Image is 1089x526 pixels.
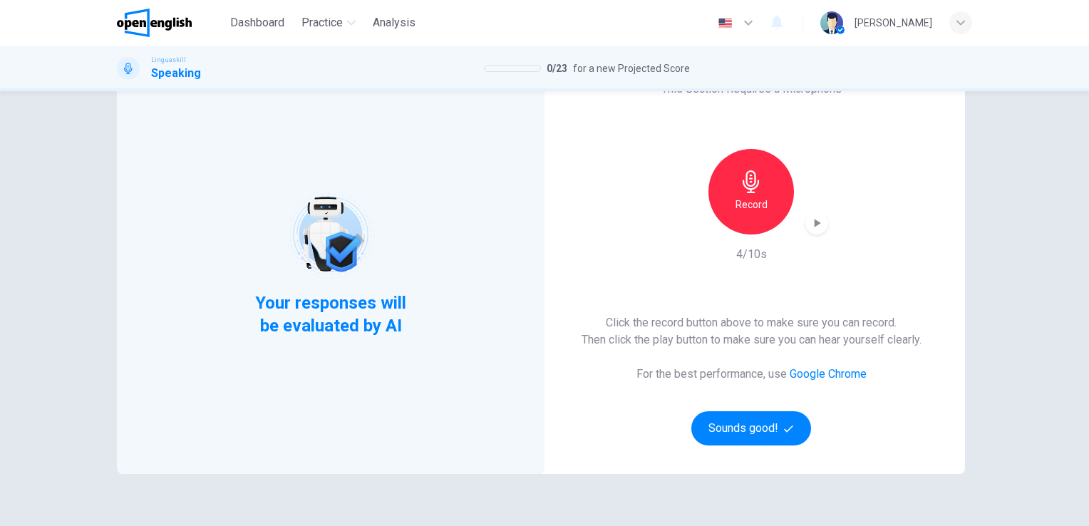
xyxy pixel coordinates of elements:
img: Profile picture [820,11,843,34]
button: Sounds good! [691,411,811,445]
span: Your responses will be evaluated by AI [244,292,418,337]
div: [PERSON_NAME] [855,14,932,31]
h6: 4/10s [736,246,767,263]
button: Practice [296,10,361,36]
a: OpenEnglish logo [117,9,224,37]
span: Analysis [373,14,416,31]
a: Google Chrome [790,367,867,381]
span: Dashboard [230,14,284,31]
h1: Speaking [151,65,201,82]
h6: For the best performance, use [636,366,867,383]
button: Record [708,149,794,234]
button: Analysis [367,10,421,36]
img: robot icon [285,189,376,279]
span: for a new Projected Score [573,60,690,77]
img: en [716,18,734,29]
button: Dashboard [224,10,290,36]
img: OpenEnglish logo [117,9,192,37]
h6: Click the record button above to make sure you can record. Then click the play button to make sur... [582,314,922,349]
span: 0 / 23 [547,60,567,77]
span: Linguaskill [151,55,186,65]
h6: Record [736,196,768,213]
span: Practice [301,14,343,31]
